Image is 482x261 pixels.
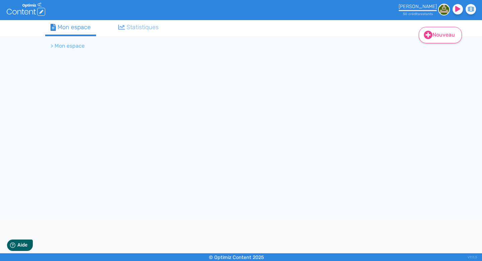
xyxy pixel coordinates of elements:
small: © Optimiz Content 2025 [209,255,264,260]
div: V1.13.5 [468,253,477,261]
li: > Mon espace [51,42,85,50]
img: d8f6120ddd685c677b238405f23ac487 [438,4,450,15]
a: Statistiques [113,20,164,35]
div: Statistiques [118,23,159,32]
span: s [431,12,433,16]
div: Mon espace [51,23,91,32]
small: 50 crédit restant [403,12,433,16]
a: Nouveau [419,27,462,43]
nav: breadcrumb [45,38,380,54]
a: Mon espace [45,20,96,36]
span: s [418,12,419,16]
div: [PERSON_NAME] [399,4,437,9]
